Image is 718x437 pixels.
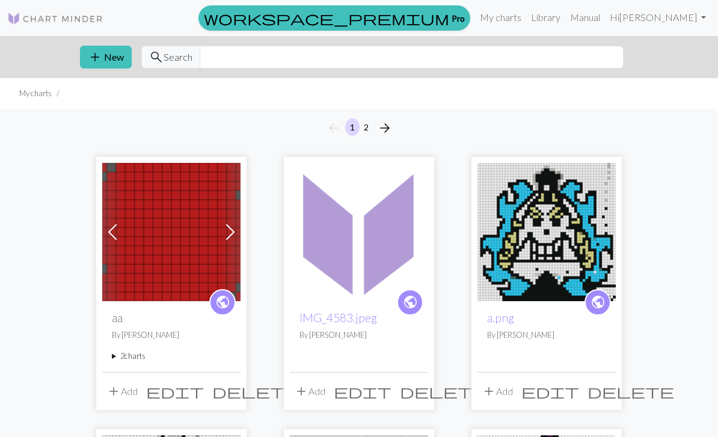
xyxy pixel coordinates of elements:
h2: aa [112,311,231,325]
span: delete [212,383,299,400]
span: edit [334,383,391,400]
span: workspace_premium [204,10,449,26]
i: public [591,290,606,314]
i: public [403,290,418,314]
span: add [88,49,102,66]
button: Next [373,118,397,138]
p: By [PERSON_NAME] [299,329,419,341]
a: public [209,289,236,316]
button: Delete [583,380,678,403]
img: IMG_4583.jpeg [290,163,428,301]
span: public [403,293,418,311]
button: Edit [142,380,208,403]
a: public [585,289,611,316]
a: aa [102,225,241,236]
button: Add [102,380,142,403]
a: Hi[PERSON_NAME] [605,5,711,29]
img: a.png [477,163,616,301]
a: IMG_4583.jpeg [299,311,377,325]
a: My charts [475,5,526,29]
a: Pro [198,5,470,31]
i: Edit [146,384,204,399]
span: edit [146,383,204,400]
span: search [149,49,164,66]
a: a.png [477,225,616,236]
span: delete [588,383,674,400]
i: Edit [521,384,579,399]
span: add [294,383,308,400]
nav: Page navigation [322,118,397,138]
button: Edit [517,380,583,403]
button: Delete [396,380,491,403]
button: Add [290,380,330,403]
i: public [215,290,230,314]
img: aa [102,163,241,301]
button: Add [477,380,517,403]
a: Library [526,5,565,29]
button: 1 [345,118,360,136]
p: By [PERSON_NAME] [112,329,231,341]
p: By [PERSON_NAME] [487,329,606,341]
a: public [397,289,423,316]
a: a.png [487,311,514,325]
li: My charts [19,88,52,99]
img: Logo [7,11,103,26]
span: add [482,383,496,400]
a: Manual [565,5,605,29]
button: New [80,46,132,69]
summary: 2charts [112,350,231,362]
span: add [106,383,121,400]
i: Edit [334,384,391,399]
span: delete [400,383,486,400]
span: public [215,293,230,311]
span: Search [164,50,192,64]
button: Edit [330,380,396,403]
span: arrow_forward [378,120,392,136]
span: edit [521,383,579,400]
button: Delete [208,380,303,403]
a: IMG_4583.jpeg [290,225,428,236]
span: public [591,293,606,311]
i: Next [378,121,392,135]
button: 2 [359,118,373,136]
